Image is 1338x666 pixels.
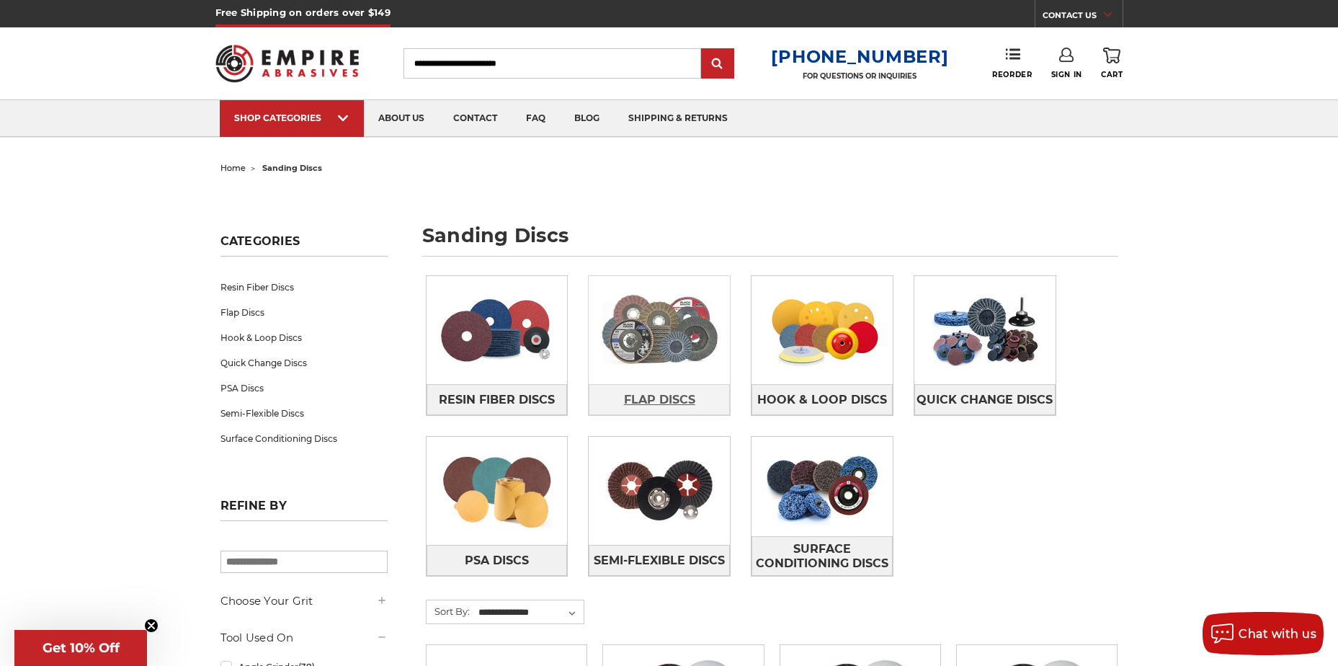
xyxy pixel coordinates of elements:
[476,602,584,623] select: Sort By:
[215,35,360,92] img: Empire Abrasives
[1101,70,1123,79] span: Cart
[771,46,948,67] a: [PHONE_NUMBER]
[220,592,388,610] h5: Choose Your Grit
[771,71,948,81] p: FOR QUESTIONS OR INQUIRIES
[589,441,730,541] img: Semi-Flexible Discs
[427,280,568,380] img: Resin Fiber Discs
[703,50,732,79] input: Submit
[234,112,349,123] div: SHOP CATEGORIES
[914,384,1056,415] a: Quick Change Discs
[757,388,887,412] span: Hook & Loop Discs
[220,629,388,647] h5: Tool Used On
[560,100,614,137] a: blog
[914,280,1056,380] img: Quick Change Discs
[992,70,1032,79] span: Reorder
[220,350,388,376] a: Quick Change Discs
[220,325,388,350] a: Hook & Loop Discs
[220,376,388,401] a: PSA Discs
[427,600,470,622] label: Sort By:
[916,388,1053,412] span: Quick Change Discs
[1101,48,1123,79] a: Cart
[439,388,555,412] span: Resin Fiber Discs
[43,640,120,656] span: Get 10% Off
[364,100,439,137] a: about us
[1203,612,1324,655] button: Chat with us
[752,537,892,576] span: Surface Conditioning Discs
[751,384,893,415] a: Hook & Loop Discs
[751,280,893,380] img: Hook & Loop Discs
[220,401,388,426] a: Semi-Flexible Discs
[439,100,512,137] a: contact
[220,275,388,300] a: Resin Fiber Discs
[422,226,1118,257] h1: sanding discs
[144,618,159,633] button: Close teaser
[427,384,568,415] a: Resin Fiber Discs
[427,545,568,576] a: PSA Discs
[512,100,560,137] a: faq
[751,437,893,536] img: Surface Conditioning Discs
[220,499,388,521] h5: Refine by
[220,163,246,173] a: home
[614,100,742,137] a: shipping & returns
[220,426,388,451] a: Surface Conditioning Discs
[589,280,730,380] img: Flap Discs
[992,48,1032,79] a: Reorder
[751,536,893,576] a: Surface Conditioning Discs
[1043,7,1123,27] a: CONTACT US
[594,549,725,573] span: Semi-Flexible Discs
[220,234,388,257] h5: Categories
[589,384,730,415] a: Flap Discs
[1239,627,1316,641] span: Chat with us
[589,545,730,576] a: Semi-Flexible Discs
[465,549,529,573] span: PSA Discs
[262,163,322,173] span: sanding discs
[14,630,147,666] div: Get 10% OffClose teaser
[427,441,568,541] img: PSA Discs
[220,300,388,325] a: Flap Discs
[624,388,695,412] span: Flap Discs
[1051,70,1082,79] span: Sign In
